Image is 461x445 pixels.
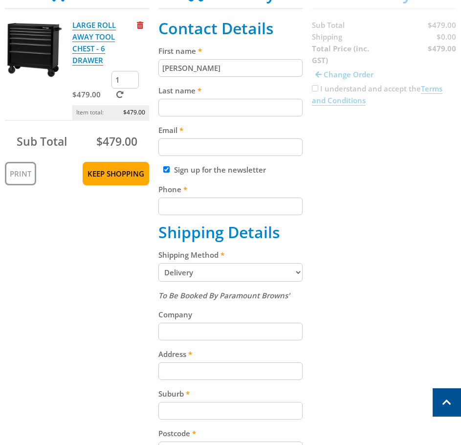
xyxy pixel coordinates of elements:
label: First name [158,45,303,57]
select: Please select a shipping method. [158,263,303,282]
label: Company [158,309,303,320]
label: Email [158,124,303,136]
label: Last name [158,85,303,96]
img: LARGE ROLL AWAY TOOL CHEST - 6 DRAWER [5,19,64,78]
input: Please enter your suburb. [158,402,303,420]
p: $479.00 [72,89,110,100]
input: Please enter your first name. [158,59,303,77]
a: LARGE ROLL AWAY TOOL CHEST - 6 DRAWER [72,20,116,66]
input: Please enter your telephone number. [158,198,303,215]
span: $479.00 [96,133,137,149]
em: To Be Booked By Paramount Browns' [158,290,290,300]
label: Postcode [158,427,303,439]
label: Address [158,348,303,360]
a: Keep Shopping [83,162,149,185]
a: Print [5,162,36,185]
input: Please enter your address. [158,362,303,380]
span: Sub Total [17,133,67,149]
p: Item total: [72,105,149,120]
h2: Shipping Details [158,223,303,242]
a: Remove from cart [137,20,143,30]
input: Please enter your last name. [158,99,303,116]
h2: Contact Details [158,19,303,38]
span: $479.00 [123,105,145,120]
label: Phone [158,183,303,195]
input: Please enter your email address. [158,138,303,156]
label: Shipping Method [158,249,303,261]
label: Sign up for the newsletter [174,165,266,175]
label: Suburb [158,388,303,400]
